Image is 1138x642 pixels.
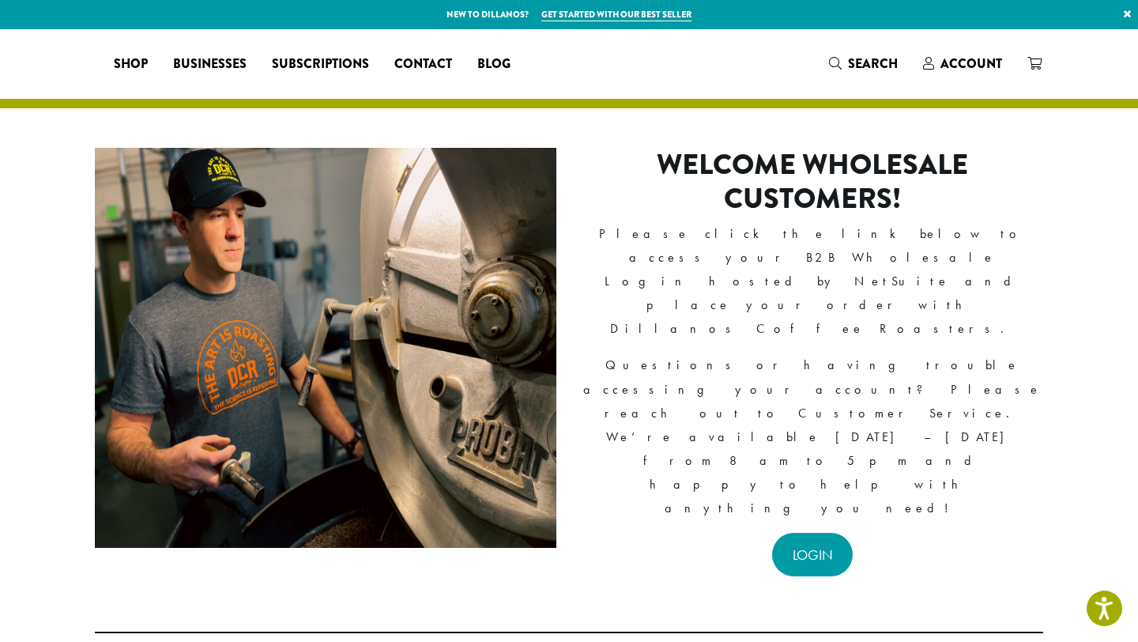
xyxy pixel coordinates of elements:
a: Search [816,51,910,77]
p: Please click the link below to access your B2B Wholesale Login hosted by NetSuite and place your ... [582,222,1043,341]
h2: Welcome Wholesale Customers! [582,148,1043,216]
span: Blog [477,55,511,74]
span: Account [940,55,1002,73]
span: Shop [114,55,148,74]
a: LOGIN [772,533,853,576]
span: Search [848,55,898,73]
span: Businesses [173,55,247,74]
a: Shop [101,51,160,77]
span: Contact [394,55,452,74]
a: Get started with our best seller [541,8,691,21]
span: Subscriptions [272,55,369,74]
p: Questions or having trouble accessing your account? Please reach out to Customer Service. We’re a... [582,353,1043,520]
